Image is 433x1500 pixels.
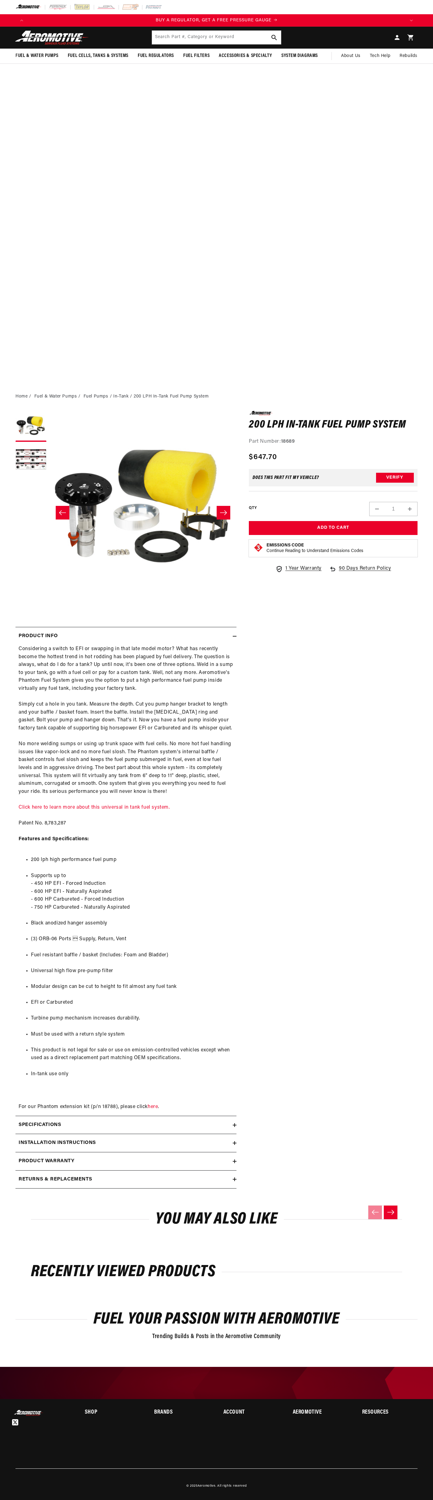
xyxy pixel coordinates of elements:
[15,1171,236,1189] summary: Returns & replacements
[31,872,233,912] li: Supports up to - 450 HP EFI - Forced Induction - 600 HP EFI - Naturally Aspirated - 600 HP Carbur...
[253,543,263,553] img: Emissions code
[15,1116,236,1134] summary: Specifications
[15,14,28,27] button: Translation missing: en.sections.announcements.previous_announcement
[277,49,323,63] summary: System Diagrams
[19,1139,96,1147] h2: Installation Instructions
[186,1484,216,1488] small: © 2025 .
[217,506,230,520] button: Slide right
[19,1176,92,1184] h2: Returns & replacements
[133,49,179,63] summary: Fuel Regulators
[15,1152,236,1170] summary: Product warranty
[362,1410,418,1415] summary: Resources
[31,1015,233,1023] li: Turbine pump mechanism increases durability.
[31,935,233,943] li: (3) ORB-06 Ports  Supply, Return, Vent
[249,420,418,430] h1: 200 LPH In-Tank Fuel Pump System
[15,393,418,400] nav: breadcrumbs
[266,543,304,548] strong: Emissions Code
[219,53,272,59] span: Accessories & Specialty
[19,1157,75,1165] h2: Product warranty
[31,1046,233,1062] li: This product is not legal for sale or use on emission-controlled vehicles except when used as a d...
[56,506,69,520] button: Slide left
[197,1484,215,1488] a: Aeromotive
[341,54,361,58] span: About Us
[368,1206,382,1219] button: Previous slide
[63,49,133,63] summary: Fuel Cells, Tanks & Systems
[152,1333,281,1340] span: Trending Builds & Posts in the Aeromotive Community
[113,393,134,400] li: In-Tank
[339,565,391,579] span: 90 Days Return Policy
[253,475,319,480] div: Does This part fit My vehicle?
[15,411,46,442] button: Load image 1 in gallery view
[31,1265,402,1279] h2: Recently Viewed Products
[11,49,63,63] summary: Fuel & Water Pumps
[400,53,418,59] span: Rebuilds
[15,645,236,1111] div: Considering a switch to EFI or swapping in that late model motor? What has recently become the ho...
[31,1031,233,1039] li: Must be used with a return style system
[376,473,414,483] button: Verify
[152,31,281,44] input: Search Part #, Category or Keyword
[85,1410,140,1415] summary: Shop
[266,548,363,554] p: Continue Reading to Understand Emissions Codes
[405,14,418,27] button: Translation missing: en.sections.announcements.next_announcement
[31,967,233,975] li: Universal high flow pre-pump filter
[31,920,233,928] li: Black anodized hanger assembly
[156,18,271,23] span: BUY A REGULATOR, GET A FREE PRESSURE GAUGE
[275,565,322,573] a: 1 Year Warranty
[395,49,422,63] summary: Rebuilds
[13,30,91,45] img: Aeromotive
[267,31,281,44] button: Search Part #, Category or Keyword
[15,393,28,400] a: Home
[249,438,418,446] div: Part Number:
[31,1212,402,1227] h2: You may also like
[31,983,233,991] li: Modular design can be cut to height to fit almost any fuel tank
[370,53,390,59] span: Tech Help
[223,1410,279,1415] summary: Account
[19,837,89,841] strong: Features and Specifications:
[293,1410,348,1415] summary: Aeromotive
[34,393,77,400] a: Fuel & Water Pumps
[15,411,236,615] media-gallery: Gallery Viewer
[249,452,277,463] span: $647.70
[249,521,418,535] button: Add to Cart
[31,856,233,864] li: 200 lph high performance fuel pump
[28,17,405,24] div: 1 of 4
[15,53,58,59] span: Fuel & Water Pumps
[15,445,46,476] button: Load image 2 in gallery view
[217,1484,247,1488] small: All rights reserved
[19,805,170,810] a: Click here to learn more about this universal in tank fuel system.
[249,506,257,511] label: QTY
[154,1410,210,1415] summary: Brands
[266,543,363,554] button: Emissions CodeContinue Reading to Understand Emissions Codes
[15,1134,236,1152] summary: Installation Instructions
[336,49,365,63] a: About Us
[19,1121,61,1129] h2: Specifications
[384,1206,397,1219] button: Next slide
[179,49,214,63] summary: Fuel Filters
[138,53,174,59] span: Fuel Regulators
[285,565,322,573] span: 1 Year Warranty
[365,49,395,63] summary: Tech Help
[15,1312,418,1327] h2: Fuel Your Passion with Aeromotive
[183,53,210,59] span: Fuel Filters
[28,17,405,24] a: BUY A REGULATOR, GET A FREE PRESSURE GAUGE
[13,1410,44,1416] img: Aeromotive
[15,627,236,645] summary: Product Info
[31,999,233,1007] li: EFI or Carbureted
[134,393,209,400] li: 200 LPH In-Tank Fuel Pump System
[281,53,318,59] span: System Diagrams
[31,951,233,959] li: Fuel resistant baffle / basket (Includes: Foam and Bladder)
[281,439,295,444] strong: 18689
[28,17,405,24] div: Announcement
[68,53,128,59] span: Fuel Cells, Tanks & Systems
[214,49,277,63] summary: Accessories & Specialty
[329,565,391,579] a: 90 Days Return Policy
[19,632,58,640] h2: Product Info
[148,1104,158,1109] a: here
[31,1070,233,1078] li: In-tank use only
[84,393,108,400] a: Fuel Pumps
